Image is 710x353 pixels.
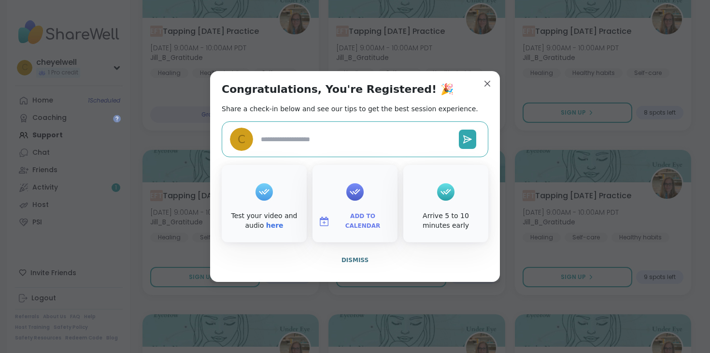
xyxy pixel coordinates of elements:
h2: Share a check-in below and see our tips to get the best session experience. [222,104,478,114]
iframe: Spotlight [113,115,121,122]
img: ShareWell Logomark [318,216,330,227]
h1: Congratulations, You're Registered! 🎉 [222,83,454,96]
div: Test your video and audio [224,211,305,230]
button: Dismiss [222,250,488,270]
span: Dismiss [341,257,369,264]
div: Arrive 5 to 10 minutes early [405,211,486,230]
a: here [266,221,284,229]
span: c [238,131,245,148]
button: Add to Calendar [314,211,396,232]
span: Add to Calendar [334,212,392,231]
